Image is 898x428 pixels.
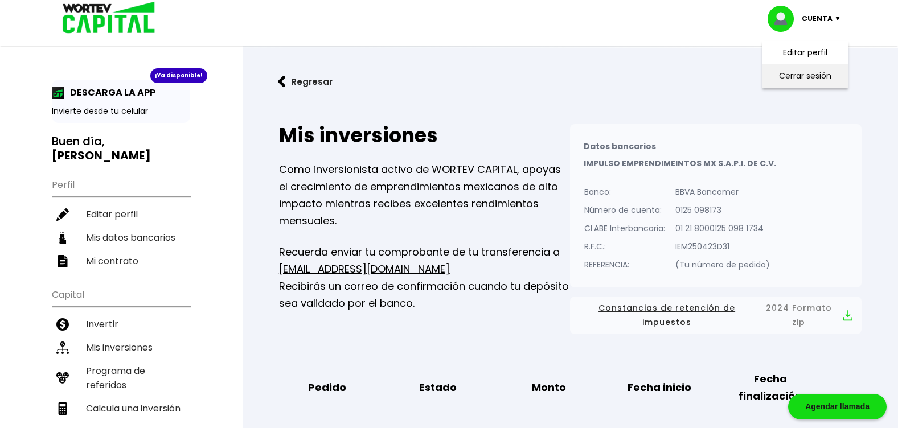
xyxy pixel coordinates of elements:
button: Constancias de retención de impuestos2024 Formato zip [579,301,852,330]
p: 0125 098173 [675,201,770,219]
a: Mis inversiones [52,336,190,359]
img: datos-icon.10cf9172.svg [56,232,69,244]
p: R.F.C.: [584,238,665,255]
b: Monto [532,379,566,396]
p: Como inversionista activo de WORTEV CAPITAL, apoyas el crecimiento de emprendimientos mexicanos d... [279,161,571,229]
p: BBVA Bancomer [675,183,770,200]
b: Pedido [308,379,346,396]
a: Programa de referidos [52,359,190,397]
b: Estado [419,379,457,396]
img: inversiones-icon.6695dc30.svg [56,341,69,354]
a: Invertir [52,312,190,336]
a: Calcula una inversión [52,397,190,420]
p: DESCARGA LA APP [64,85,155,100]
p: Cuenta [802,10,833,27]
li: Cerrar sesión [760,64,851,88]
img: recomiendanos-icon.9b8e9327.svg [56,372,69,384]
p: Invierte desde tu celular [52,105,190,117]
span: Constancias de retención de impuestos [579,301,754,330]
p: (Tu número de pedido) [675,256,770,273]
p: Recuerda enviar tu comprobante de tu transferencia a Recibirás un correo de confirmación cuando t... [279,244,571,312]
img: flecha izquierda [278,76,286,88]
p: CLABE Interbancaria: [584,220,665,237]
p: IEM250423D31 [675,238,770,255]
img: app-icon [52,87,64,99]
b: Datos bancarios [584,141,656,152]
ul: Perfil [52,172,190,273]
b: [PERSON_NAME] [52,147,151,163]
h3: Buen día, [52,134,190,163]
img: editar-icon.952d3147.svg [56,208,69,221]
h2: Mis inversiones [279,124,571,147]
p: Número de cuenta: [584,201,665,219]
div: ¡Ya disponible! [150,68,207,83]
img: profile-image [768,6,802,32]
a: Mis datos bancarios [52,226,190,249]
img: calculadora-icon.17d418c4.svg [56,402,69,415]
a: Mi contrato [52,249,190,273]
div: Agendar llamada [788,394,887,419]
img: invertir-icon.b3b967d7.svg [56,318,69,331]
a: Editar perfil [783,47,827,59]
p: Banco: [584,183,665,200]
b: Fecha finalización [724,371,817,405]
img: icon-down [833,17,848,20]
b: Fecha inicio [628,379,691,396]
img: contrato-icon.f2db500c.svg [56,255,69,267]
p: 01 21 8000125 098 1734 [675,220,770,237]
p: REFERENCIA: [584,256,665,273]
button: Regresar [261,67,350,97]
a: Editar perfil [52,203,190,226]
a: [EMAIL_ADDRESS][DOMAIN_NAME] [279,262,450,276]
a: flecha izquierdaRegresar [261,67,880,97]
b: IMPULSO EMPRENDIMEINTOS MX S.A.P.I. DE C.V. [584,158,776,169]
